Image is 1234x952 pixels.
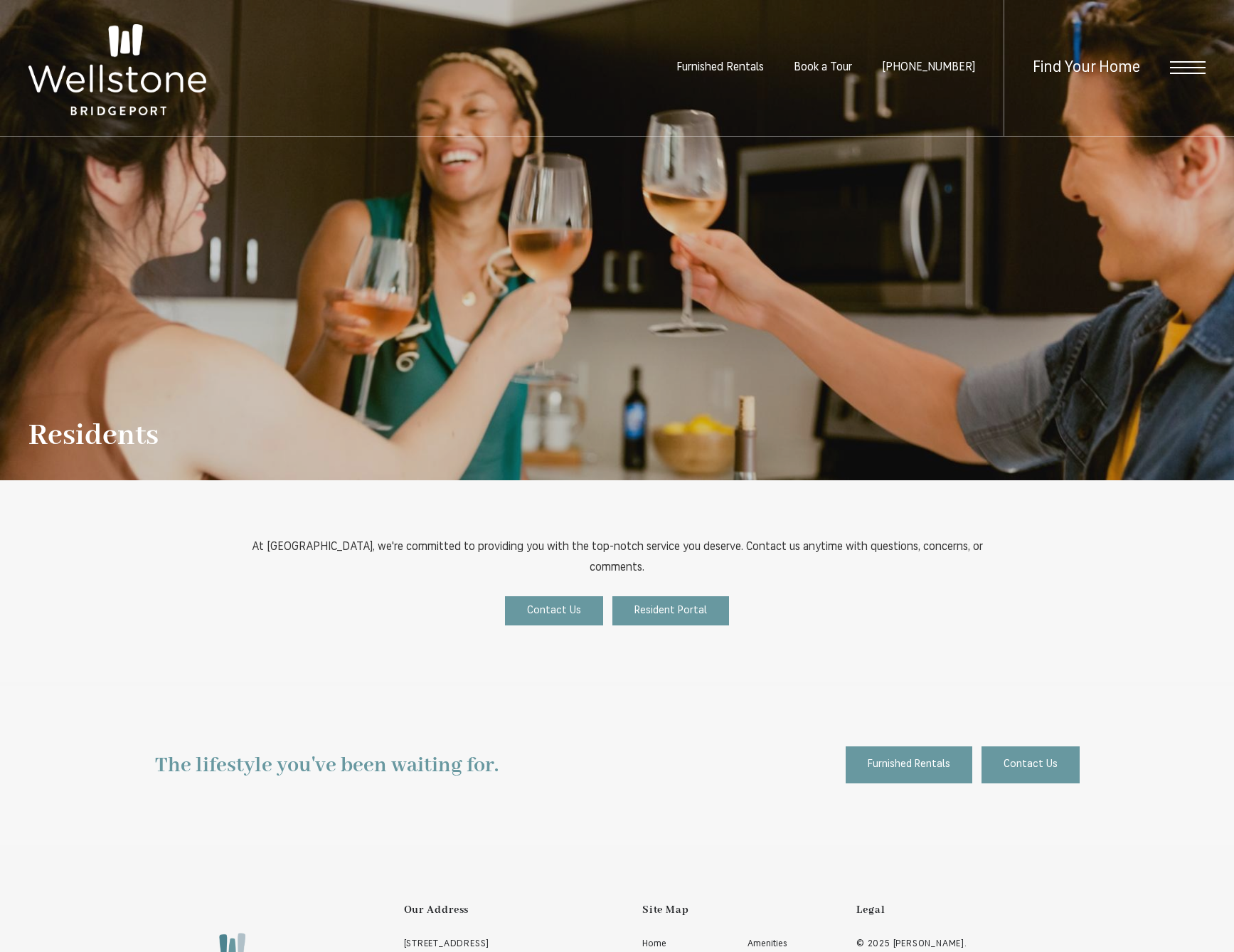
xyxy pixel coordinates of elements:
[1170,61,1206,74] button: Open Menu
[846,746,972,783] a: Furnished Rentals
[1004,756,1058,774] span: Contact Us
[642,897,845,924] p: Site Map
[612,596,729,625] a: Resident Portal
[404,897,631,924] p: Our Address
[856,897,1080,924] p: Legal
[28,24,206,115] img: Wellstone
[527,605,581,616] span: Contact Us
[505,596,603,625] a: Contact Us
[226,537,1009,578] p: At [GEOGRAPHIC_DATA], we're committed to providing you with the top-notch service you deserve. Co...
[748,939,787,948] span: Amenities
[868,756,950,774] span: Furnished Rentals
[28,420,159,452] h1: Residents
[794,62,852,73] a: Book a Tour
[882,62,975,73] span: [PHONE_NUMBER]
[155,746,499,785] p: The lifestyle you've been waiting for.
[634,605,707,616] span: Resident Portal
[982,746,1080,783] a: Contact Us
[676,62,764,73] a: Furnished Rentals
[1033,60,1140,76] a: Find Your Home
[882,62,975,73] a: Call Us at (253) 642-8681
[642,939,666,948] span: Home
